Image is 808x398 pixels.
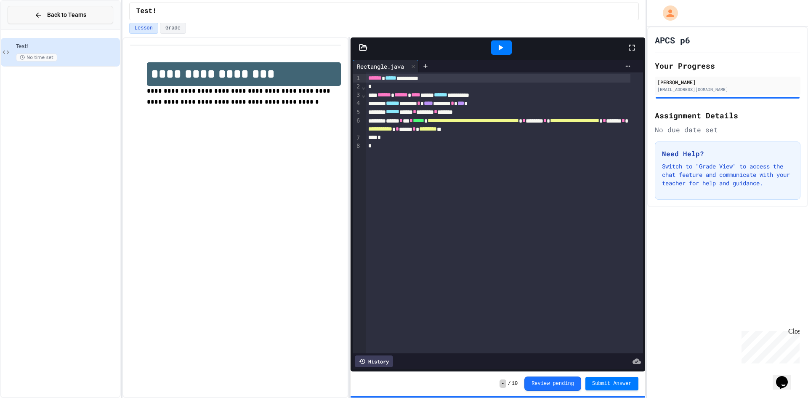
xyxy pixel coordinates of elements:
[353,108,361,117] div: 5
[353,74,361,83] div: 1
[655,60,800,72] h2: Your Progress
[585,377,638,390] button: Submit Answer
[47,11,86,19] span: Back to Teams
[8,6,113,24] button: Back to Teams
[657,86,798,93] div: [EMAIL_ADDRESS][DOMAIN_NAME]
[353,99,361,108] div: 4
[524,377,581,391] button: Review pending
[353,134,361,142] div: 7
[361,91,365,98] span: Fold line
[738,328,800,363] iframe: chat widget
[353,83,361,91] div: 2
[353,142,361,150] div: 8
[657,78,798,86] div: [PERSON_NAME]
[353,62,408,71] div: Rectangle.java
[353,60,419,72] div: Rectangle.java
[353,91,361,99] div: 3
[129,23,158,34] button: Lesson
[353,117,361,134] div: 6
[662,149,793,159] h3: Need Help?
[773,364,800,390] iframe: chat widget
[655,34,690,46] h1: APCS p6
[662,162,793,187] p: Switch to "Grade View" to access the chat feature and communicate with your teacher for help and ...
[655,125,800,135] div: No due date set
[136,6,157,16] span: Test!
[592,380,632,387] span: Submit Answer
[654,3,680,23] div: My Account
[655,110,800,121] h2: Assignment Details
[3,3,58,53] div: Chat with us now!Close
[16,43,118,50] span: Test!
[160,23,186,34] button: Grade
[16,53,57,61] span: No time set
[508,380,511,387] span: /
[355,355,393,367] div: History
[500,379,506,388] span: -
[361,83,365,90] span: Fold line
[512,380,518,387] span: 10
